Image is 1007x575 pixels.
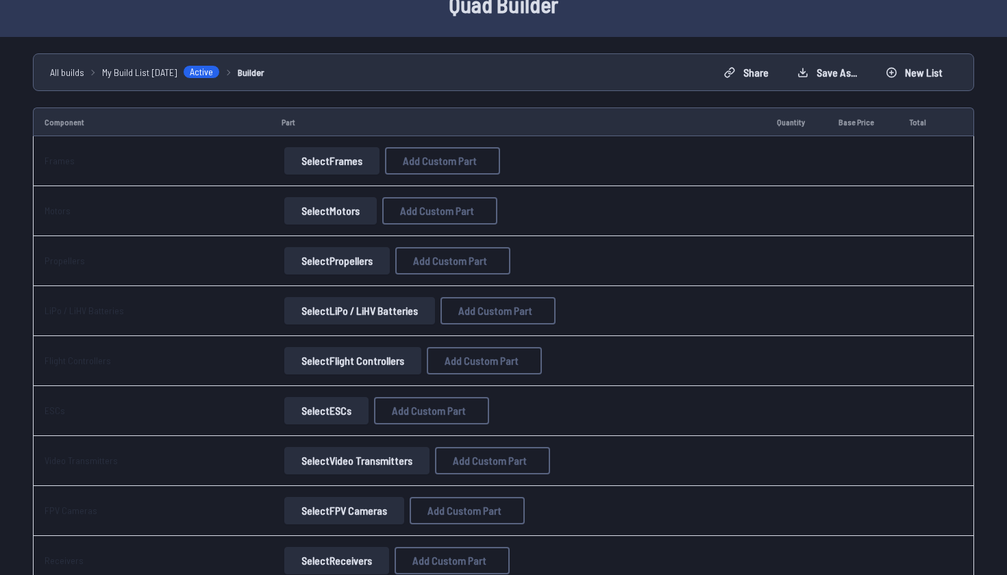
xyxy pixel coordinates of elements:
button: Add Custom Part [385,147,500,175]
a: SelectFrames [282,147,382,175]
a: Flight Controllers [45,355,111,366]
span: Add Custom Part [392,405,466,416]
span: Add Custom Part [413,255,487,266]
a: Propellers [45,255,85,266]
a: LiPo / LiHV Batteries [45,305,124,316]
button: Add Custom Part [395,547,510,574]
button: Save as... [786,62,869,84]
a: FPV Cameras [45,504,97,516]
button: SelectVideo Transmitters [284,447,430,474]
a: Motors [45,205,71,216]
button: Add Custom Part [382,197,497,225]
button: Add Custom Part [435,447,550,474]
button: Add Custom Part [427,347,542,374]
a: All builds [50,65,84,79]
span: Add Custom Part [445,355,519,366]
button: SelectFrames [284,147,380,175]
button: SelectESCs [284,397,369,424]
a: My Build List [DATE]Active [102,65,220,79]
td: Part [271,107,766,136]
a: SelectESCs [282,397,371,424]
button: Share [712,62,780,84]
button: Add Custom Part [410,497,525,524]
span: Add Custom Part [453,455,527,466]
a: SelectFPV Cameras [282,497,407,524]
a: Builder [238,65,264,79]
button: SelectPropellers [284,247,390,274]
span: Add Custom Part [427,505,501,516]
button: Add Custom Part [440,297,556,324]
a: Frames [45,155,75,166]
td: Base Price [828,107,898,136]
button: SelectFlight Controllers [284,347,421,374]
a: Receivers [45,554,84,566]
a: ESCs [45,405,65,416]
button: SelectMotors [284,197,377,225]
a: SelectFlight Controllers [282,347,424,374]
button: SelectReceivers [284,547,389,574]
button: Add Custom Part [374,397,489,424]
button: SelectFPV Cameras [284,497,404,524]
span: My Build List [DATE] [102,65,177,79]
a: SelectMotors [282,197,380,225]
td: Total [898,107,946,136]
button: SelectLiPo / LiHV Batteries [284,297,435,324]
span: Add Custom Part [412,555,486,566]
span: Active [183,65,220,79]
span: Add Custom Part [403,155,477,166]
span: Add Custom Part [400,205,474,216]
a: SelectLiPo / LiHV Batteries [282,297,438,324]
a: Video Transmitters [45,455,118,466]
button: New List [874,62,954,84]
a: SelectPropellers [282,247,393,274]
td: Quantity [766,107,828,136]
a: SelectReceivers [282,547,392,574]
span: Add Custom Part [458,305,532,316]
a: SelectVideo Transmitters [282,447,432,474]
td: Component [33,107,271,136]
button: Add Custom Part [395,247,510,274]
